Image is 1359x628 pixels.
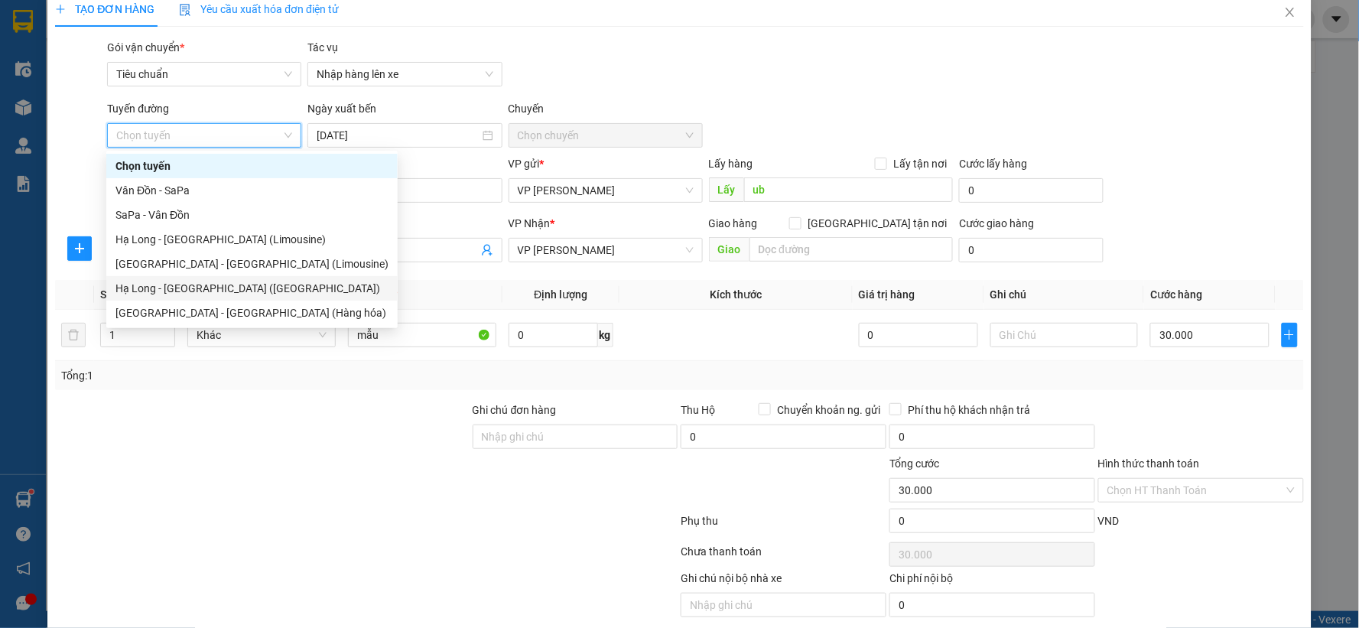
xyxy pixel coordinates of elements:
[67,236,92,261] button: plus
[889,570,1095,593] div: Chi phí nội bộ
[16,44,163,99] span: Gửi hàng [GEOGRAPHIC_DATA]: Hotline:
[41,72,162,99] strong: 0888 827 827 - 0848 827 827
[959,238,1104,262] input: Cước giao hàng
[481,244,493,256] span: user-add
[509,155,703,172] div: VP gửi
[106,276,398,301] div: Hạ Long - Hà Nội (Hàng hóa)
[307,215,502,232] div: Người nhận
[307,100,502,123] div: Ngày xuất bến
[679,512,888,539] div: Phụ thu
[55,4,66,15] span: plus
[307,155,502,172] div: Người gửi
[681,404,715,416] span: Thu Hộ
[984,280,1145,310] th: Ghi chú
[859,323,978,347] input: 0
[61,367,525,384] div: Tổng: 1
[1150,288,1202,301] span: Cước hàng
[106,154,398,178] div: Chọn tuyến
[115,207,389,223] div: SaPa - Vân Đồn
[801,215,953,232] span: [GEOGRAPHIC_DATA] tận nơi
[709,217,758,229] span: Giao hàng
[106,252,398,276] div: Hà Nội - Hạ Long (Limousine)
[771,402,886,418] span: Chuyển khoản ng. gửi
[106,178,398,203] div: Vân Đồn - SaPa
[1282,323,1298,347] button: plus
[197,324,327,347] span: Khác
[317,127,479,144] input: 15/08/2025
[100,288,112,301] span: SL
[1283,329,1297,341] span: plus
[744,177,954,202] input: Dọc đường
[518,239,694,262] span: VP Minh Khai
[990,323,1139,347] input: Ghi Chú
[473,404,557,416] label: Ghi chú đơn hàng
[534,288,587,301] span: Định lượng
[1284,6,1296,18] span: close
[107,100,301,123] div: Tuyến đường
[959,158,1027,170] label: Cước lấy hàng
[709,177,744,202] span: Lấy
[709,237,749,262] span: Giao
[115,158,389,174] div: Chọn tuyến
[518,124,694,147] span: Chọn chuyến
[710,288,762,301] span: Kích thước
[115,182,389,199] div: Vân Đồn - SaPa
[709,158,753,170] span: Lấy hàng
[26,8,154,41] strong: Công ty TNHH Phúc Xuyên
[116,124,292,147] span: Chọn tuyến
[23,102,156,143] span: Gửi hàng Hạ Long: Hotline:
[1098,515,1120,527] span: VND
[68,242,91,255] span: plus
[116,63,292,86] span: Tiêu chuẩn
[681,593,886,617] input: Nhập ghi chú
[55,3,154,15] span: TẠO ĐƠN HÀNG
[106,203,398,227] div: SaPa - Vân Đồn
[959,178,1104,203] input: Cước lấy hàng
[473,425,678,449] input: Ghi chú đơn hàng
[106,227,398,252] div: Hạ Long - Hà Nội (Limousine)
[179,4,191,16] img: icon
[518,179,694,202] span: VP Hạ Long
[61,323,86,347] button: delete
[115,231,389,248] div: Hạ Long - [GEOGRAPHIC_DATA] (Limousine)
[959,217,1034,229] label: Cước giao hàng
[106,301,398,325] div: Hà Nội - Hạ Long (Hàng hóa)
[107,41,184,54] span: Gói vận chuyển
[679,543,888,570] div: Chưa thanh toán
[115,304,389,321] div: [GEOGRAPHIC_DATA] - [GEOGRAPHIC_DATA] (Hàng hóa)
[179,3,339,15] span: Yêu cầu xuất hóa đơn điện tử
[509,217,551,229] span: VP Nhận
[115,255,389,272] div: [GEOGRAPHIC_DATA] - [GEOGRAPHIC_DATA] (Limousine)
[887,155,953,172] span: Lấy tận nơi
[902,402,1036,418] span: Phí thu hộ khách nhận trả
[17,58,163,85] strong: 024 3236 3236 -
[889,457,939,470] span: Tổng cước
[317,63,493,86] span: Nhập hàng lên xe
[307,41,338,54] label: Tác vụ
[348,323,496,347] input: VD: Bàn, Ghế
[598,323,613,347] span: kg
[115,280,389,297] div: Hạ Long - [GEOGRAPHIC_DATA] ([GEOGRAPHIC_DATA])
[681,570,886,593] div: Ghi chú nội bộ nhà xe
[1098,457,1200,470] label: Hình thức thanh toán
[859,288,915,301] span: Giá trị hàng
[749,237,954,262] input: Dọc đường
[509,100,703,123] div: Chuyến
